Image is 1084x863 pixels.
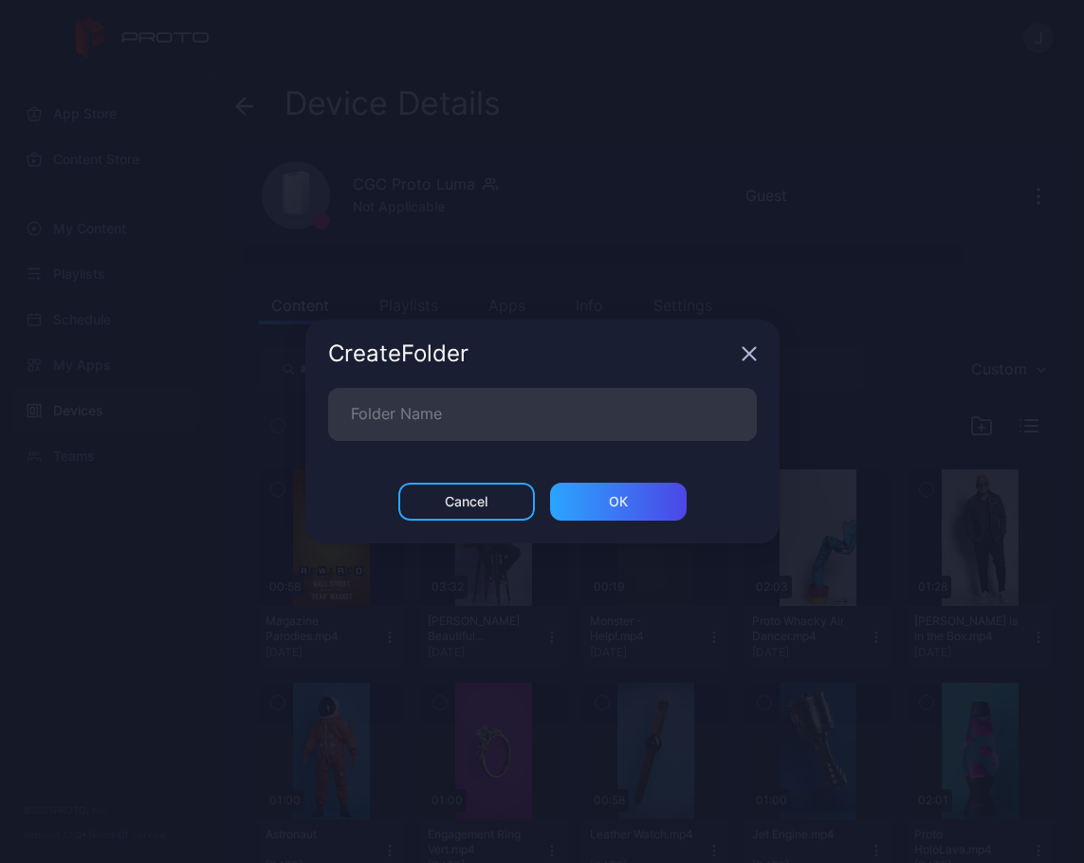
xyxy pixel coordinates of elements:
button: Cancel [398,483,535,521]
div: ОК [609,494,628,509]
div: Cancel [445,494,487,509]
div: Create Folder [328,342,734,365]
input: Folder Name [328,388,757,441]
button: ОК [550,483,687,521]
